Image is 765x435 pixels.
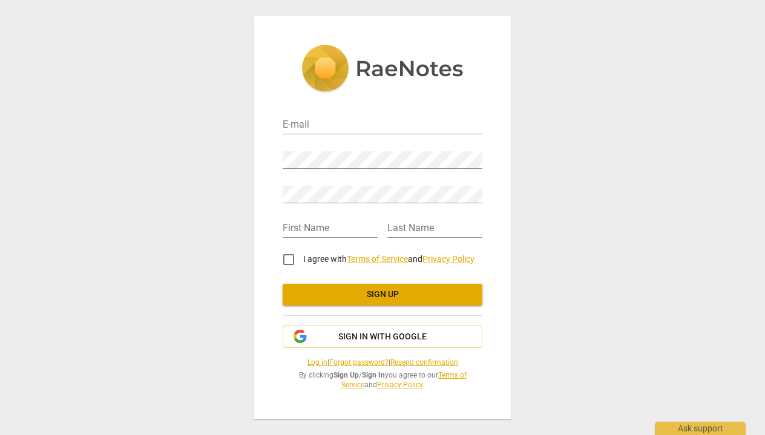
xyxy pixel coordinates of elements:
a: Log in [307,358,327,367]
a: Privacy Policy [422,254,474,264]
a: Terms of Service [341,371,467,390]
button: Sign in with Google [283,325,482,348]
a: Terms of Service [347,254,408,264]
b: Sign Up [333,371,359,379]
a: Forgot password? [329,358,389,367]
img: 5ac2273c67554f335776073100b6d88f.svg [301,45,464,94]
a: Resend confirmation [390,358,458,367]
span: By clicking / you agree to our and . [283,370,482,390]
span: Sign in with Google [338,331,427,343]
button: Sign up [283,284,482,306]
b: Sign In [362,371,385,379]
span: Sign up [292,289,473,301]
div: Ask support [655,422,746,435]
span: I agree with and [303,254,474,264]
a: Privacy Policy [377,381,422,389]
span: | | [283,358,482,368]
